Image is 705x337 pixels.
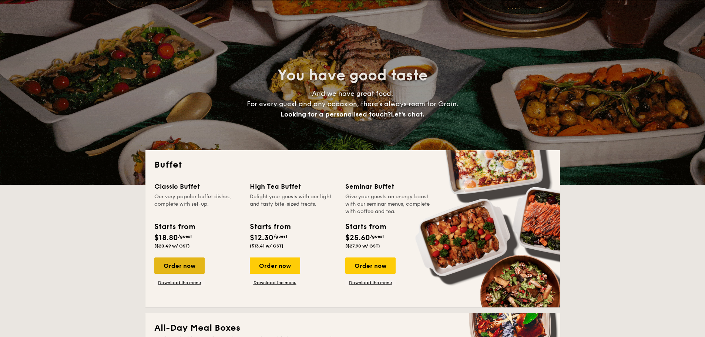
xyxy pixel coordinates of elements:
div: Starts from [345,221,386,232]
div: High Tea Buffet [250,181,336,192]
span: You have good taste [278,67,427,84]
h2: All-Day Meal Boxes [154,322,551,334]
span: $25.60 [345,233,370,242]
span: ($27.90 w/ GST) [345,243,380,249]
span: Let's chat. [391,110,424,118]
span: ($13.41 w/ GST) [250,243,283,249]
div: Give your guests an energy boost with our seminar menus, complete with coffee and tea. [345,193,432,215]
span: ($20.49 w/ GST) [154,243,190,249]
span: /guest [273,234,288,239]
span: /guest [178,234,192,239]
span: And we have great food. For every guest and any occasion, there’s always room for Grain. [247,90,459,118]
div: Order now [345,257,396,274]
span: Looking for a personalised touch? [281,110,391,118]
div: Classic Buffet [154,181,241,192]
div: Order now [154,257,205,274]
div: Seminar Buffet [345,181,432,192]
div: Starts from [154,221,195,232]
div: Order now [250,257,300,274]
div: Starts from [250,221,290,232]
a: Download the menu [250,280,300,286]
h2: Buffet [154,159,551,171]
div: Delight your guests with our light and tasty bite-sized treats. [250,193,336,215]
a: Download the menu [345,280,396,286]
span: $18.80 [154,233,178,242]
span: /guest [370,234,384,239]
div: Our very popular buffet dishes, complete with set-up. [154,193,241,215]
a: Download the menu [154,280,205,286]
span: $12.30 [250,233,273,242]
